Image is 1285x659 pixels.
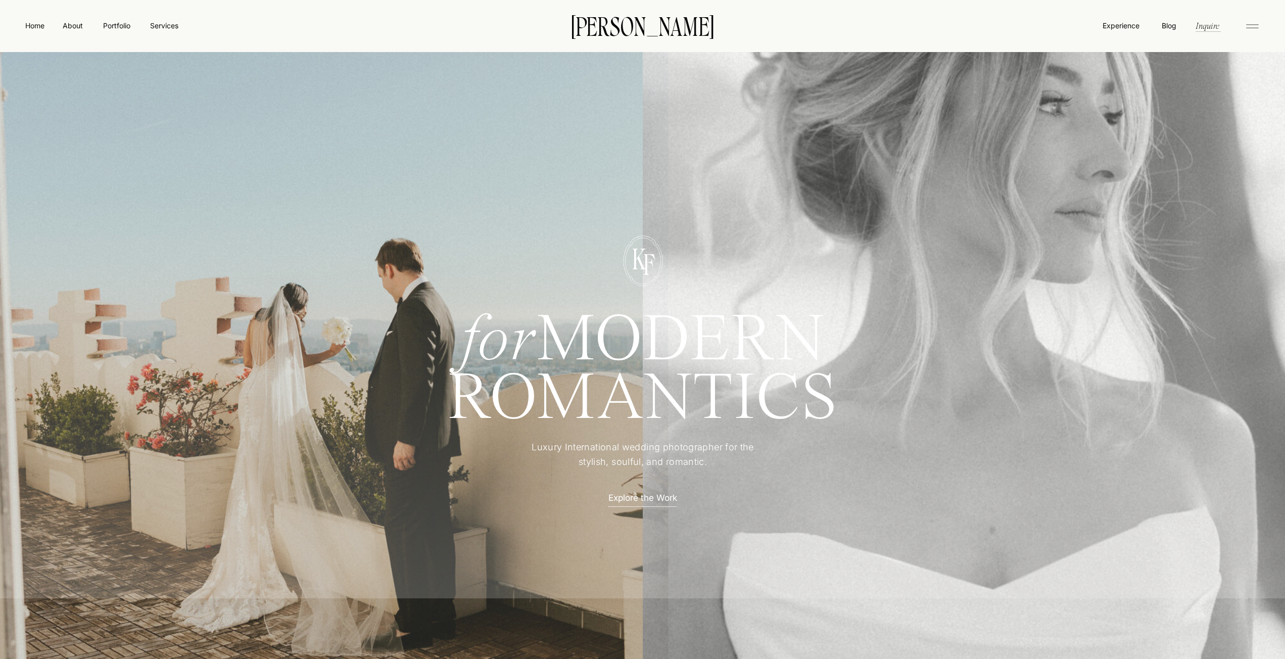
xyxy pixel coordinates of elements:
[1195,20,1220,31] a: Inquire
[61,20,84,30] a: About
[149,20,179,31] a: Services
[99,20,134,31] a: Portfolio
[411,371,875,426] h1: ROMANTICS
[1159,20,1178,30] a: Blog
[625,245,653,270] p: K
[461,309,537,375] i: for
[635,250,663,276] p: F
[517,440,769,470] p: Luxury International wedding photographer for the stylish, soulful, and romantic.
[556,15,730,36] a: [PERSON_NAME]
[23,20,46,31] a: Home
[599,492,687,502] a: Explore the Work
[1102,20,1140,31] a: Experience
[411,312,875,361] h1: MODERN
